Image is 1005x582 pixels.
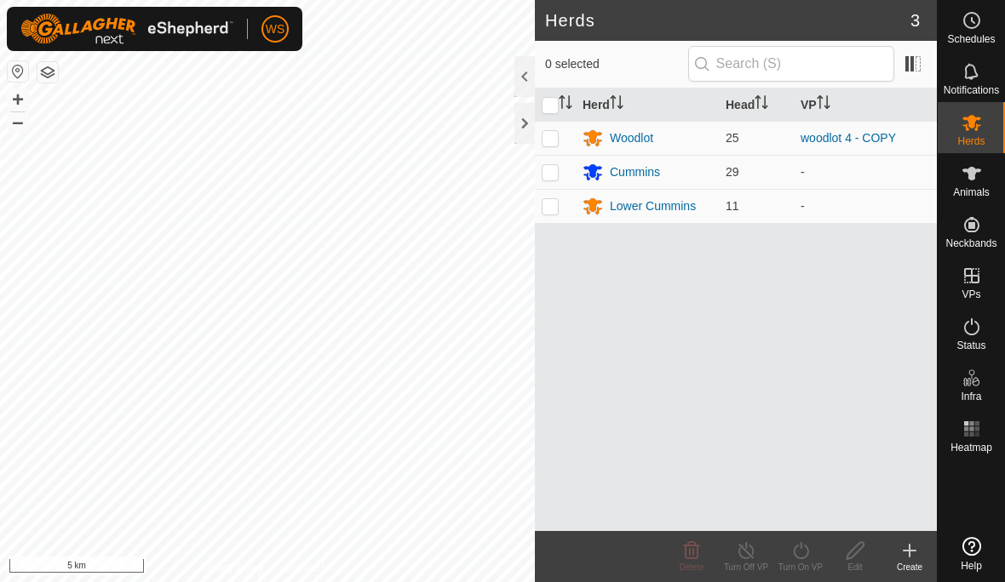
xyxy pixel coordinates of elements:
[37,62,58,83] button: Map Layers
[726,199,739,213] span: 11
[200,560,264,575] a: Privacy Policy
[950,442,992,453] span: Heatmap
[961,391,981,402] span: Infra
[953,187,990,197] span: Animals
[610,98,623,111] p-sorticon: Activate to sort
[8,89,28,110] button: +
[20,14,233,44] img: Gallagher Logo
[773,561,828,573] div: Turn On VP
[828,561,882,573] div: Edit
[755,98,768,111] p-sorticon: Activate to sort
[719,88,794,122] th: Head
[610,129,653,147] div: Woodlot
[945,238,996,248] span: Neckbands
[8,111,28,132] button: –
[938,530,1005,578] a: Help
[610,197,696,215] div: Lower Cummins
[688,46,894,82] input: Search (S)
[8,61,28,82] button: Reset Map
[794,88,937,122] th: VP
[961,561,982,571] span: Help
[545,10,910,31] h2: Herds
[957,136,985,146] span: Herds
[801,131,896,145] a: woodlot 4 - COPY
[794,155,937,189] td: -
[882,561,937,573] div: Create
[545,55,688,73] span: 0 selected
[284,560,335,575] a: Contact Us
[794,189,937,223] td: -
[576,88,719,122] th: Herd
[817,98,830,111] p-sorticon: Activate to sort
[726,131,739,145] span: 25
[610,163,660,181] div: Cummins
[944,85,999,95] span: Notifications
[947,34,995,44] span: Schedules
[910,8,920,33] span: 3
[559,98,572,111] p-sorticon: Activate to sort
[719,561,773,573] div: Turn Off VP
[726,165,739,179] span: 29
[956,340,985,351] span: Status
[266,20,285,38] span: WS
[962,289,980,300] span: VPs
[680,562,704,572] span: Delete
